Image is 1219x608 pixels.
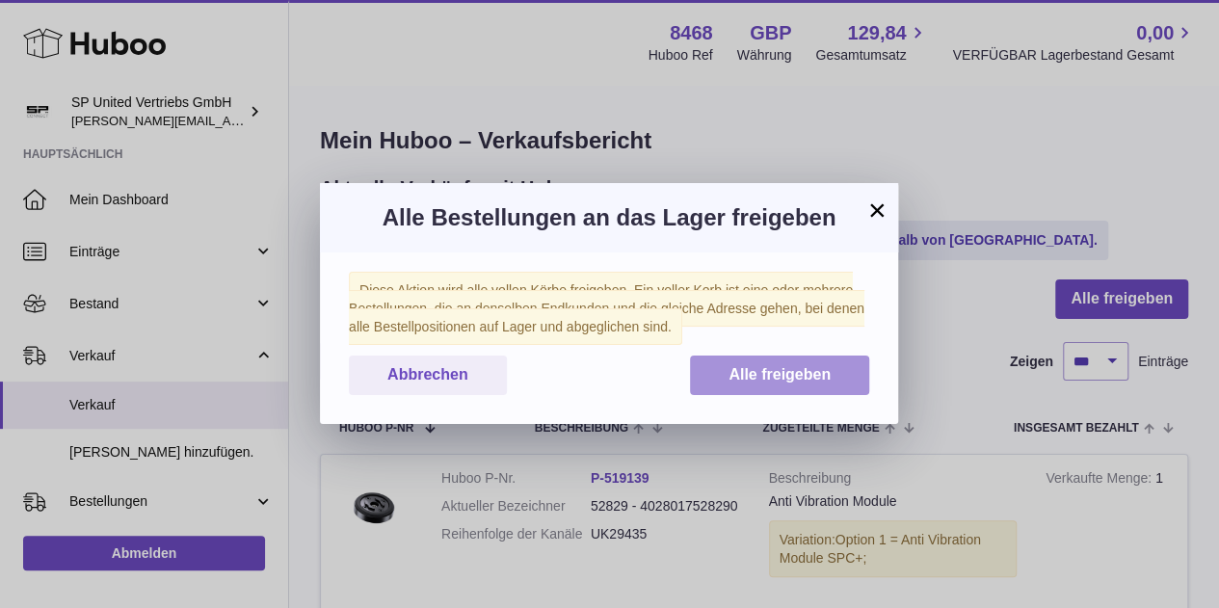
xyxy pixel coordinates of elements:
[729,366,831,383] span: Alle freigeben
[349,202,869,233] h3: Alle Bestellungen an das Lager freigeben
[349,356,507,395] button: Abbrechen
[387,366,468,383] span: Abbrechen
[349,272,864,345] span: Diese Aktion wird alle vollen Körbe freigeben. Ein voller Korb ist eine oder mehrere Bestellungen...
[690,356,869,395] button: Alle freigeben
[865,198,888,222] button: ×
